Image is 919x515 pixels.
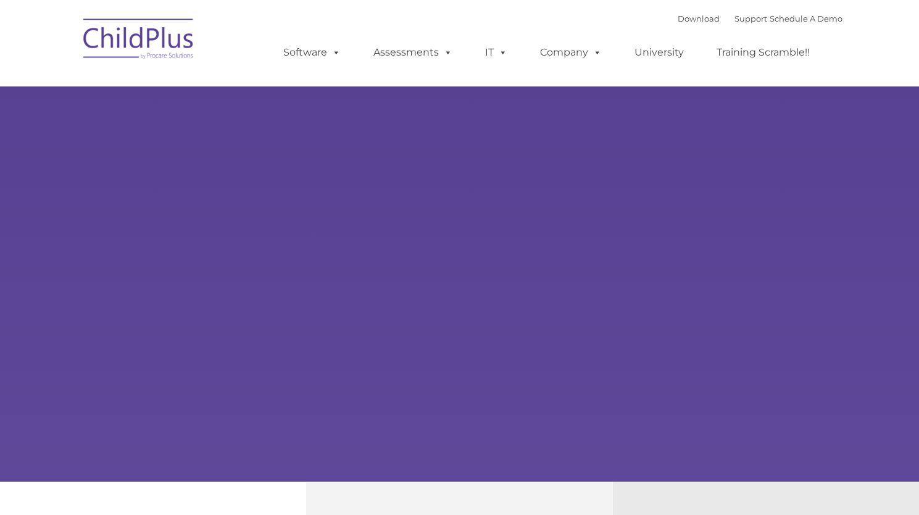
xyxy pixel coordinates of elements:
a: IT [473,40,520,65]
img: ChildPlus by Procare Solutions [77,10,201,72]
a: Assessments [361,40,465,65]
a: Download [678,14,720,23]
a: Company [528,40,614,65]
a: Software [271,40,353,65]
a: Training Scramble!! [704,40,822,65]
a: University [622,40,696,65]
font: | [678,14,842,23]
a: Schedule A Demo [770,14,842,23]
a: Support [734,14,767,23]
